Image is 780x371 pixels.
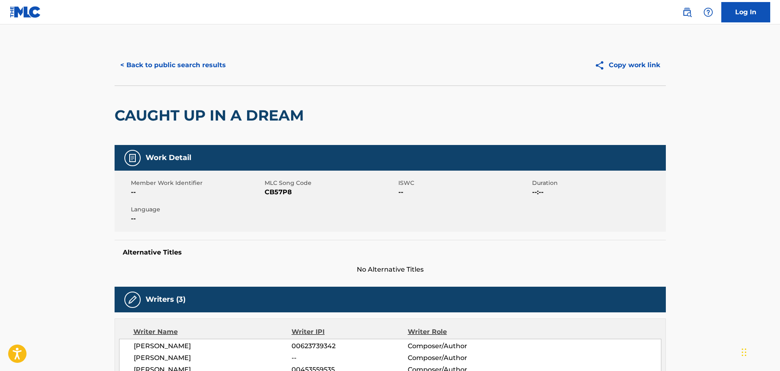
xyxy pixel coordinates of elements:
span: Language [131,205,263,214]
div: Help [700,4,716,20]
span: ISWC [398,179,530,187]
span: No Alternative Titles [115,265,666,274]
span: 00623739342 [292,341,407,351]
iframe: Chat Widget [739,332,780,371]
button: < Back to public search results [115,55,232,75]
a: Log In [721,2,770,22]
span: CB57P8 [265,187,396,197]
span: Composer/Author [408,341,513,351]
img: help [703,7,713,17]
h5: Alternative Titles [123,248,658,257]
img: MLC Logo [10,6,41,18]
div: Widget de chat [739,332,780,371]
div: Writer Name [133,327,292,337]
span: -- [292,353,407,363]
span: -- [131,187,263,197]
h2: CAUGHT UP IN A DREAM [115,106,308,125]
img: Writers [128,295,137,305]
h5: Writers (3) [146,295,186,304]
span: -- [131,214,263,224]
span: Composer/Author [408,353,513,363]
div: Arrastar [742,340,747,364]
a: Public Search [679,4,695,20]
img: Copy work link [594,60,609,70]
span: [PERSON_NAME] [134,353,292,363]
span: MLC Song Code [265,179,396,187]
span: -- [398,187,530,197]
span: --:-- [532,187,664,197]
img: Work Detail [128,153,137,163]
span: [PERSON_NAME] [134,341,292,351]
h5: Work Detail [146,153,191,162]
span: Duration [532,179,664,187]
div: Writer IPI [292,327,408,337]
span: Member Work Identifier [131,179,263,187]
button: Copy work link [589,55,666,75]
div: Writer Role [408,327,513,337]
img: search [682,7,692,17]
